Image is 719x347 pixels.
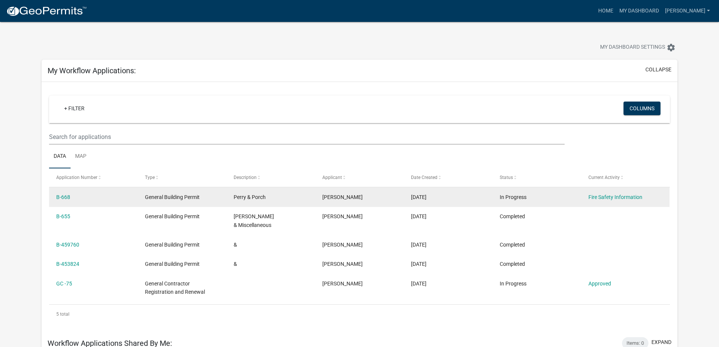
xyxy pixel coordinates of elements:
[411,175,437,180] span: Date Created
[411,213,426,219] span: 08/27/2025
[48,66,136,75] h5: My Workflow Applications:
[588,281,611,287] a: Approved
[138,168,226,187] datatable-header-cell: Type
[594,40,682,55] button: My Dashboard Settingssettings
[49,129,564,145] input: Search for applications
[322,261,363,267] span: Kali
[315,168,404,187] datatable-header-cell: Applicant
[667,43,676,52] i: settings
[411,261,426,267] span: 07/23/2025
[42,82,677,331] div: collapse
[500,281,527,287] span: In Progress
[322,242,363,248] span: Kali
[595,4,616,18] a: Home
[56,261,79,267] a: B-453824
[234,213,274,228] span: Wayne & Miscellaneous
[581,168,670,187] datatable-header-cell: Current Activity
[500,261,525,267] span: Completed
[49,305,670,324] div: 5 total
[322,175,342,180] span: Applicant
[49,145,71,169] a: Data
[411,242,426,248] span: 08/06/2025
[71,145,91,169] a: Map
[145,194,200,200] span: General Building Permit
[404,168,493,187] datatable-header-cell: Date Created
[500,175,513,180] span: Status
[226,168,315,187] datatable-header-cell: Description
[56,281,72,287] a: GC -75
[500,242,525,248] span: Completed
[49,168,138,187] datatable-header-cell: Application Number
[56,194,70,200] a: B-668
[411,194,426,200] span: 09/19/2025
[234,261,237,267] span: &
[234,194,266,200] span: Perry & Porch
[145,213,200,219] span: General Building Permit
[645,66,671,74] button: collapse
[651,338,671,346] button: expand
[56,242,79,248] a: B-459760
[322,281,363,287] span: Kali
[492,168,581,187] datatable-header-cell: Status
[662,4,713,18] a: [PERSON_NAME]
[322,213,363,219] span: Kali
[500,194,527,200] span: In Progress
[58,102,91,115] a: + Filter
[624,102,660,115] button: Columns
[588,194,642,200] a: Fire Safety Information
[56,213,70,219] a: B-655
[322,194,363,200] span: Kali
[234,175,257,180] span: Description
[500,213,525,219] span: Completed
[145,242,200,248] span: General Building Permit
[600,43,665,52] span: My Dashboard Settings
[145,175,155,180] span: Type
[56,175,97,180] span: Application Number
[588,175,620,180] span: Current Activity
[145,281,205,295] span: General Contractor Registration and Renewal
[234,242,237,248] span: &
[616,4,662,18] a: My Dashboard
[411,281,426,287] span: 06/06/2025
[145,261,200,267] span: General Building Permit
